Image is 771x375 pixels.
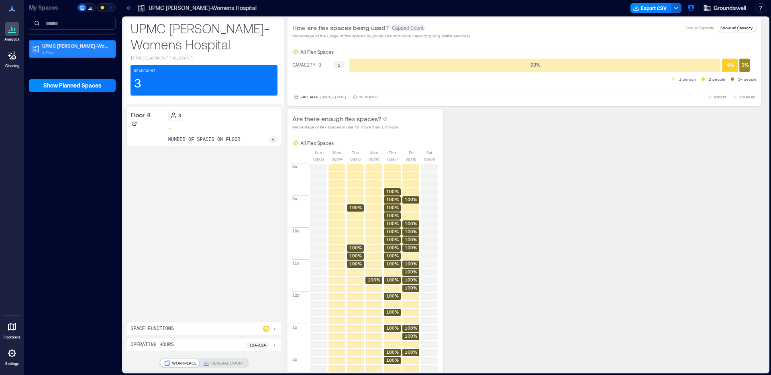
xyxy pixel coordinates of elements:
[709,76,725,82] p: 2 people
[333,149,341,156] p: Mon
[701,2,749,14] button: Groundswell
[389,149,396,156] p: Thu
[405,229,417,234] text: 100%
[679,76,696,82] p: 1 person
[739,95,755,100] span: COMPARE
[2,46,22,71] a: Cleaning
[369,156,379,162] p: 08/06
[352,149,359,156] p: Tue
[292,356,297,363] p: 2p
[131,326,174,332] p: Space Functions
[313,156,324,162] p: 08/03
[405,245,417,250] text: 100%
[178,112,181,118] p: 3
[349,261,362,266] text: 100%
[386,205,399,210] text: 100%
[405,325,417,330] text: 100%
[332,156,343,162] p: 08/04
[386,293,399,298] text: 100%
[292,163,297,170] p: 8a
[2,19,22,44] a: Analytics
[386,189,399,194] text: 100%
[29,4,75,12] p: My Spaces
[131,342,174,348] p: Operating Hours
[405,349,417,355] text: 100%
[134,68,155,75] p: Headcount
[292,33,470,39] p: Percentage of the usage of flex spaces by group size and room capacity (using Waffle sensors)
[742,62,749,67] text: 3 %
[386,253,399,258] text: 100%
[4,335,20,340] p: Floorplans
[292,124,398,130] p: Percentage of flex spaces in use for more than 1 minute
[249,342,266,348] p: 12a - 12a
[685,24,714,31] p: Group Capacity
[149,4,257,12] p: UPMC [PERSON_NAME]-Womens Hospital
[390,24,425,31] span: Capped Count
[292,196,297,202] p: 9a
[350,156,361,162] p: 08/05
[405,237,417,242] text: 100%
[405,261,417,266] text: 100%
[386,309,399,314] text: 100%
[405,333,417,338] text: 100%
[706,93,728,101] button: EXPORT
[405,277,417,282] text: 100%
[211,360,244,366] p: GENERAL COUNT
[292,228,300,234] p: 10a
[386,349,399,355] text: 100%
[42,43,110,49] p: UPMC [PERSON_NAME]-Womens Hospital
[292,260,300,266] p: 11a
[292,63,321,68] text: CAPACITY 3
[386,261,399,266] text: 100%
[727,62,734,67] text: 4 %
[134,76,141,92] p: 3
[738,76,757,82] p: 3+ people
[405,269,417,274] text: 100%
[405,197,417,202] text: 100%
[530,62,541,67] text: 93 %
[406,156,416,162] p: 08/08
[315,149,322,156] p: Sun
[300,49,334,55] p: All Flex Spaces
[292,324,297,330] p: 1p
[292,23,389,33] p: How are flex spaces being used?
[349,253,362,258] text: 100%
[5,63,19,68] p: Cleaning
[272,137,274,143] p: 1
[4,37,20,42] p: Analytics
[386,245,399,250] text: 100%
[386,325,399,330] text: 100%
[369,149,378,156] p: Wed
[714,95,726,100] span: EXPORT
[714,4,746,12] span: Groundswell
[386,197,399,202] text: 100%
[386,213,399,218] text: 100%
[43,82,102,90] span: Show Planned Spaces
[386,229,399,234] text: 100%
[630,3,671,13] button: Export CSV
[131,110,151,120] p: Floor 4
[387,156,398,162] p: 08/07
[168,137,241,143] p: number of spaces on floor
[359,95,378,100] p: 15 minutes
[368,277,380,282] text: 100%
[386,221,399,226] text: 100%
[172,360,197,366] p: WORKPLACE
[131,55,277,62] p: [STREET_ADDRESS][US_STATE]
[424,156,435,162] p: 08/09
[426,149,432,156] p: Sat
[292,292,300,298] p: 12p
[731,93,757,101] button: COMPARE
[405,285,417,290] text: 100%
[2,344,22,369] a: Settings
[29,79,116,92] button: Show Planned Spaces
[349,205,362,210] text: 100%
[386,277,399,282] text: 100%
[131,20,277,52] p: UPMC [PERSON_NAME]-Womens Hospital
[292,93,348,101] button: Last Week |[DATE]-[DATE]
[300,140,334,146] p: All Flex Spaces
[386,237,399,242] text: 100%
[405,221,417,226] text: 100%
[42,49,110,55] p: 1 Floor
[720,24,753,31] p: Show all Capacity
